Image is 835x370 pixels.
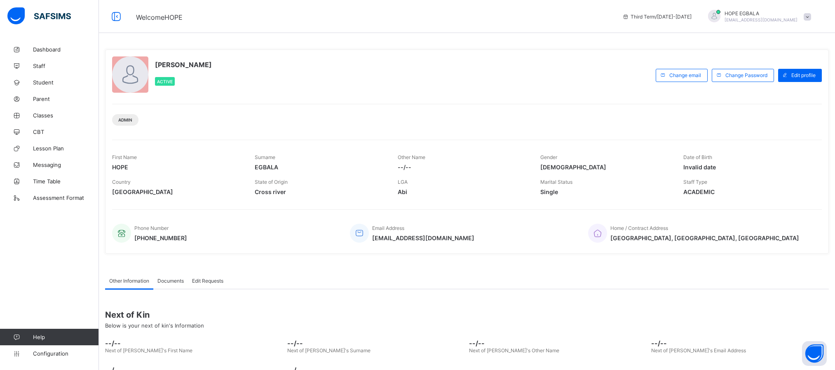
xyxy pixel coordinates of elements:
[33,334,99,340] span: Help
[112,188,242,195] span: [GEOGRAPHIC_DATA]
[33,145,99,152] span: Lesson Plan
[157,278,184,284] span: Documents
[398,164,528,171] span: --/--
[112,154,137,160] span: First Name
[33,96,99,102] span: Parent
[398,154,425,160] span: Other Name
[372,234,474,241] span: [EMAIL_ADDRESS][DOMAIN_NAME]
[33,79,99,86] span: Student
[683,188,814,195] span: ACADEMIC
[255,164,385,171] span: EGBALA
[105,310,829,320] span: Next of Kin
[255,179,288,185] span: State of Origin
[33,46,99,53] span: Dashboard
[136,13,183,21] span: Welcome HOPE
[7,7,71,25] img: safsims
[398,179,408,185] span: LGA
[622,14,692,20] span: session/term information
[105,339,283,347] span: --/--
[33,350,99,357] span: Configuration
[610,234,799,241] span: [GEOGRAPHIC_DATA], [GEOGRAPHIC_DATA], [GEOGRAPHIC_DATA]
[118,117,132,122] span: Admin
[469,339,647,347] span: --/--
[610,225,668,231] span: Home / Contract Address
[134,225,169,231] span: Phone Number
[33,63,99,69] span: Staff
[700,10,815,23] div: HOPEEGBALA
[134,234,187,241] span: [PHONE_NUMBER]
[725,17,797,22] span: [EMAIL_ADDRESS][DOMAIN_NAME]
[540,188,671,195] span: Single
[287,339,465,347] span: --/--
[255,188,385,195] span: Cross river
[255,154,275,160] span: Surname
[725,72,767,78] span: Change Password
[105,322,204,329] span: Below is your next of kin's Information
[802,341,827,366] button: Open asap
[540,179,572,185] span: Marital Status
[33,194,99,201] span: Assessment Format
[683,154,712,160] span: Date of Birth
[651,347,746,354] span: Next of [PERSON_NAME]'s Email Address
[398,188,528,195] span: Abi
[33,178,99,185] span: Time Table
[540,164,671,171] span: [DEMOGRAPHIC_DATA]
[651,339,829,347] span: --/--
[791,72,816,78] span: Edit profile
[33,162,99,168] span: Messaging
[372,225,404,231] span: Email Address
[109,278,149,284] span: Other Information
[157,79,173,84] span: Active
[112,179,131,185] span: Country
[287,347,371,354] span: Next of [PERSON_NAME]'s Surname
[112,164,242,171] span: HOPE
[155,61,212,69] span: [PERSON_NAME]
[469,347,559,354] span: Next of [PERSON_NAME]'s Other Name
[192,278,223,284] span: Edit Requests
[33,129,99,135] span: CBT
[683,164,814,171] span: Invalid date
[33,112,99,119] span: Classes
[105,347,192,354] span: Next of [PERSON_NAME]'s First Name
[540,154,557,160] span: Gender
[683,179,707,185] span: Staff Type
[725,10,797,16] span: HOPE EGBALA
[669,72,701,78] span: Change email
